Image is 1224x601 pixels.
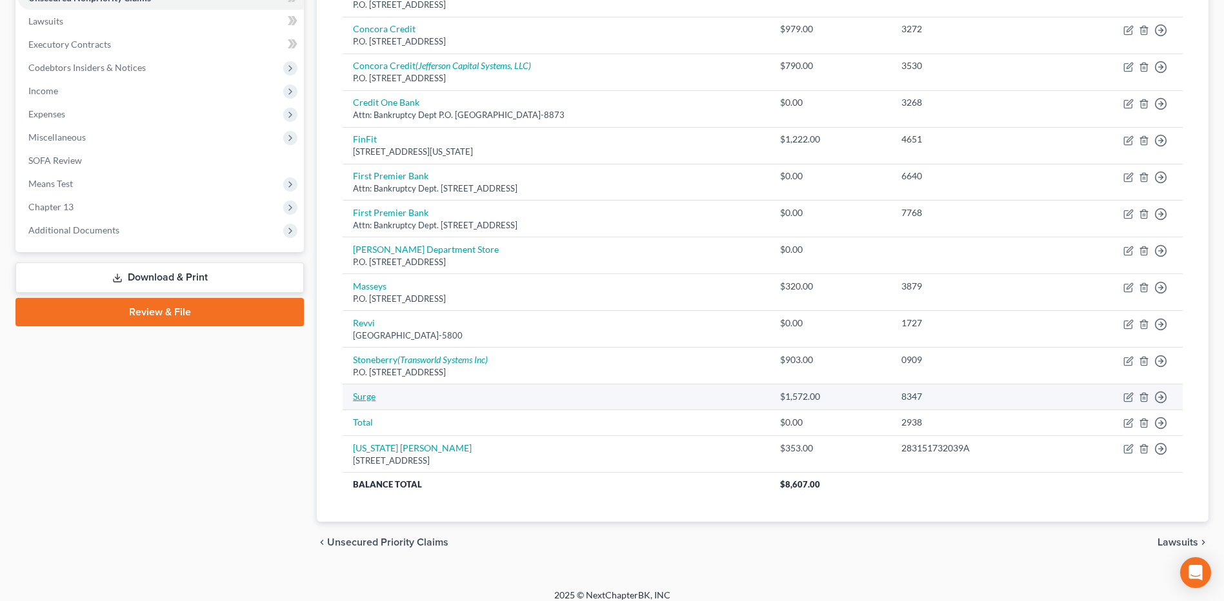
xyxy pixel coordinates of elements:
[317,537,327,547] i: chevron_left
[416,60,531,71] i: (Jefferson Capital Systems, LLC)
[353,72,759,84] div: P.O. [STREET_ADDRESS]
[780,133,881,146] div: $1,222.00
[353,109,759,121] div: Attn: Bankruptcy Dept P.O. [GEOGRAPHIC_DATA]-8873
[780,206,881,219] div: $0.00
[353,182,759,195] div: Attn: Bankruptcy Dept. [STREET_ADDRESS]
[901,416,1045,429] div: 2938
[28,39,111,50] span: Executory Contracts
[780,442,881,455] div: $353.00
[28,108,65,119] span: Expenses
[780,390,881,403] div: $1,572.00
[780,96,881,109] div: $0.00
[28,132,86,143] span: Miscellaneous
[901,353,1045,366] div: 0909
[780,317,881,330] div: $0.00
[780,59,881,72] div: $790.00
[901,206,1045,219] div: 7768
[353,391,376,402] a: Surge
[353,417,373,428] a: Total
[353,207,428,218] a: First Premier Bank
[780,243,881,256] div: $0.00
[1180,557,1211,588] div: Open Intercom Messenger
[397,354,488,365] i: (Transworld Systems Inc)
[901,23,1045,35] div: 3272
[28,224,119,235] span: Additional Documents
[317,537,448,547] button: chevron_left Unsecured Priority Claims
[353,317,375,328] a: Revvi
[901,96,1045,109] div: 3268
[28,85,58,96] span: Income
[353,35,759,48] div: P.O. [STREET_ADDRESS]
[780,479,820,489] span: $8,607.00
[353,97,419,108] a: Credit One Bank
[353,219,759,232] div: Attn: Bankruptcy Dept. [STREET_ADDRESS]
[353,133,377,144] a: FinFit
[780,280,881,293] div: $320.00
[780,353,881,366] div: $903.00
[353,442,472,453] a: [US_STATE] [PERSON_NAME]
[1158,537,1198,547] span: Lawsuits
[28,155,82,166] span: SOFA Review
[901,280,1045,293] div: 3879
[901,59,1045,72] div: 3530
[327,537,448,547] span: Unsecured Priority Claims
[901,442,1045,455] div: 283151732039A
[901,133,1045,146] div: 4651
[1198,537,1209,547] i: chevron_right
[353,60,531,71] a: Concora Credit(Jefferson Capital Systems, LLC)
[901,170,1045,182] div: 6640
[343,473,770,496] th: Balance Total
[18,149,304,172] a: SOFA Review
[353,23,416,34] a: Concora Credit
[28,178,73,189] span: Means Test
[18,10,304,33] a: Lawsuits
[353,146,759,158] div: [STREET_ADDRESS][US_STATE]
[901,317,1045,330] div: 1727
[780,23,881,35] div: $979.00
[28,201,74,212] span: Chapter 13
[780,416,881,429] div: $0.00
[1158,537,1209,547] button: Lawsuits chevron_right
[353,455,759,467] div: [STREET_ADDRESS]
[353,293,759,305] div: P.O. [STREET_ADDRESS]
[353,354,488,365] a: Stoneberry(Transworld Systems Inc)
[353,170,428,181] a: First Premier Bank
[15,298,304,326] a: Review & File
[353,366,759,379] div: P.O. [STREET_ADDRESS]
[18,33,304,56] a: Executory Contracts
[353,281,386,291] a: Masseys
[15,262,304,293] a: Download & Print
[901,390,1045,403] div: 8347
[28,62,146,73] span: Codebtors Insiders & Notices
[28,15,63,26] span: Lawsuits
[780,170,881,182] div: $0.00
[353,256,759,268] div: P.O. [STREET_ADDRESS]
[353,244,499,255] a: [PERSON_NAME] Department Store
[353,330,759,342] div: [GEOGRAPHIC_DATA]-5800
